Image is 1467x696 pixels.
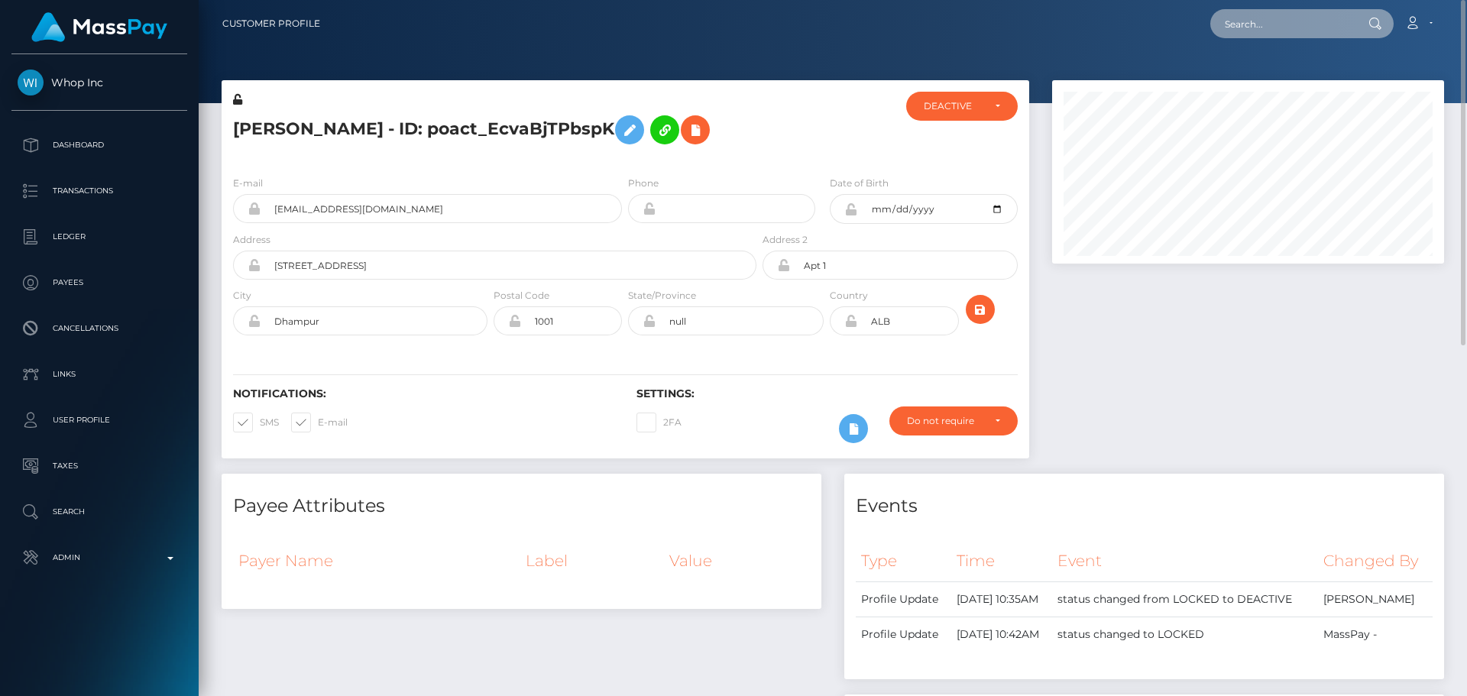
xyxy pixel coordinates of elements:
h4: Events [856,493,1433,520]
p: Ledger [18,225,181,248]
a: Taxes [11,447,187,485]
p: Search [18,500,181,523]
td: [DATE] 10:42AM [951,617,1052,652]
label: Address 2 [763,233,808,247]
img: MassPay Logo [31,12,167,42]
p: Dashboard [18,134,181,157]
a: Cancellations [11,309,187,348]
td: status changed from LOCKED to DEACTIVE [1052,582,1318,617]
a: User Profile [11,401,187,439]
a: Payees [11,264,187,302]
label: SMS [233,413,279,432]
label: Postal Code [494,289,549,303]
th: Changed By [1318,540,1433,582]
td: Profile Update [856,582,951,617]
h5: [PERSON_NAME] - ID: poact_EcvaBjTPbspK [233,108,748,152]
a: Dashboard [11,126,187,164]
th: Time [951,540,1052,582]
a: Customer Profile [222,8,320,40]
p: User Profile [18,409,181,432]
h4: Payee Attributes [233,493,810,520]
a: Links [11,355,187,393]
td: [DATE] 10:35AM [951,582,1052,617]
label: E-mail [291,413,348,432]
th: Event [1052,540,1318,582]
a: Search [11,493,187,531]
td: status changed to LOCKED [1052,617,1318,652]
label: City [233,289,251,303]
h6: Notifications: [233,387,614,400]
th: Type [856,540,951,582]
p: Payees [18,271,181,294]
td: Profile Update [856,617,951,652]
p: Transactions [18,180,181,202]
button: Do not require [889,406,1018,435]
label: Phone [628,176,659,190]
a: Ledger [11,218,187,256]
th: Value [664,540,810,581]
label: Country [830,289,868,303]
label: State/Province [628,289,696,303]
a: Transactions [11,172,187,210]
td: MassPay - [1318,617,1433,652]
label: Address [233,233,270,247]
img: Whop Inc [18,70,44,95]
p: Links [18,363,181,386]
label: Date of Birth [830,176,889,190]
p: Taxes [18,455,181,477]
a: Admin [11,539,187,577]
th: Label [520,540,664,581]
td: [PERSON_NAME] [1318,582,1433,617]
button: DEACTIVE [906,92,1018,121]
input: Search... [1210,9,1354,38]
p: Cancellations [18,317,181,340]
div: DEACTIVE [924,100,983,112]
span: Whop Inc [11,76,187,89]
th: Payer Name [233,540,520,581]
h6: Settings: [636,387,1017,400]
label: 2FA [636,413,682,432]
div: Do not require [907,415,983,427]
p: Admin [18,546,181,569]
label: E-mail [233,176,263,190]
